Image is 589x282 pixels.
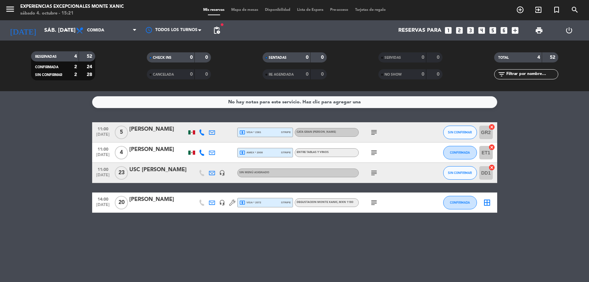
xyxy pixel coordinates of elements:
[35,55,57,58] span: RESERVADAS
[20,3,124,10] div: Experiencias Excepcionales Monte Xanic
[306,55,309,60] strong: 0
[95,153,111,160] span: [DATE]
[95,132,111,140] span: [DATE]
[95,195,111,203] span: 14:00
[437,72,441,77] strong: 0
[537,55,540,60] strong: 4
[74,54,77,59] strong: 4
[443,196,477,209] button: CONFIRMADA
[205,72,209,77] strong: 0
[239,171,269,174] span: Sin menú asignado
[455,26,464,35] i: looks_two
[87,65,93,69] strong: 24
[129,195,187,204] div: [PERSON_NAME]
[87,54,93,59] strong: 52
[422,72,424,77] strong: 0
[115,166,128,180] span: 23
[95,145,111,153] span: 11:00
[20,10,124,17] div: sábado 4. octubre - 15:21
[35,73,62,77] span: SIN CONFIRMAR
[488,144,495,151] i: cancel
[239,129,245,135] i: local_atm
[450,151,470,154] span: CONFIRMADA
[35,66,58,69] span: CONFIRMADA
[228,8,262,12] span: Mapa de mesas
[506,71,558,78] input: Filtrar por nombre...
[297,151,329,154] span: ENTRE TABLAS Y VINOS
[516,6,524,14] i: add_circle_outline
[281,130,291,134] span: stripe
[443,166,477,180] button: SIN CONFIRMAR
[239,200,261,206] span: visa * 2072
[95,165,111,173] span: 11:00
[213,26,221,34] span: pending_actions
[384,73,402,76] span: NO SHOW
[87,72,93,77] strong: 28
[95,173,111,181] span: [DATE]
[5,4,15,17] button: menu
[321,72,325,77] strong: 0
[281,200,291,205] span: stripe
[115,126,128,139] span: 5
[153,56,171,59] span: CHECK INS
[228,98,361,106] div: No hay notas para este servicio. Haz clic para agregar una
[384,56,401,59] span: SERVIDAS
[466,26,475,35] i: looks_3
[422,55,424,60] strong: 0
[443,126,477,139] button: SIN CONFIRMAR
[190,72,193,77] strong: 0
[239,200,245,206] i: local_atm
[219,200,225,206] i: headset_mic
[488,164,495,171] i: cancel
[190,55,193,60] strong: 0
[297,131,336,133] span: CATA GRAN [PERSON_NAME]
[205,55,209,60] strong: 0
[352,8,389,12] span: Tarjetas de regalo
[63,26,71,34] i: arrow_drop_down
[281,150,291,155] span: stripe
[239,129,261,135] span: visa * 2381
[535,26,543,34] span: print
[294,8,327,12] span: Lista de Espera
[554,20,584,41] div: LOG OUT
[153,73,174,76] span: CANCELADA
[269,56,287,59] span: SENTADAS
[5,4,15,14] i: menu
[338,201,353,204] span: , MXN 1180
[129,145,187,154] div: [PERSON_NAME]
[511,26,519,35] i: add_box
[219,170,225,176] i: headset_mic
[327,8,352,12] span: Pre-acceso
[5,23,41,38] i: [DATE]
[129,125,187,134] div: [PERSON_NAME]
[437,55,441,60] strong: 0
[74,65,77,69] strong: 2
[443,146,477,159] button: CONFIRMADA
[448,171,472,175] span: SIN CONFIRMAR
[115,146,128,159] span: 4
[553,6,561,14] i: turned_in_not
[498,56,509,59] span: TOTAL
[370,149,378,157] i: subject
[95,203,111,210] span: [DATE]
[370,169,378,177] i: subject
[444,26,453,35] i: looks_one
[550,55,557,60] strong: 52
[498,70,506,78] i: filter_list
[95,125,111,132] span: 11:00
[239,150,245,156] i: local_atm
[500,26,508,35] i: looks_6
[321,55,325,60] strong: 0
[239,150,263,156] span: amex * 2008
[534,6,542,14] i: exit_to_app
[483,199,491,207] i: border_all
[450,201,470,204] span: CONFIRMADA
[488,124,495,130] i: cancel
[306,72,309,77] strong: 0
[448,130,472,134] span: SIN CONFIRMAR
[262,8,294,12] span: Disponibilidad
[565,26,573,34] i: power_settings_new
[129,165,187,174] div: USC [PERSON_NAME]
[269,73,294,76] span: RE AGENDADA
[398,27,441,34] span: Reservas para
